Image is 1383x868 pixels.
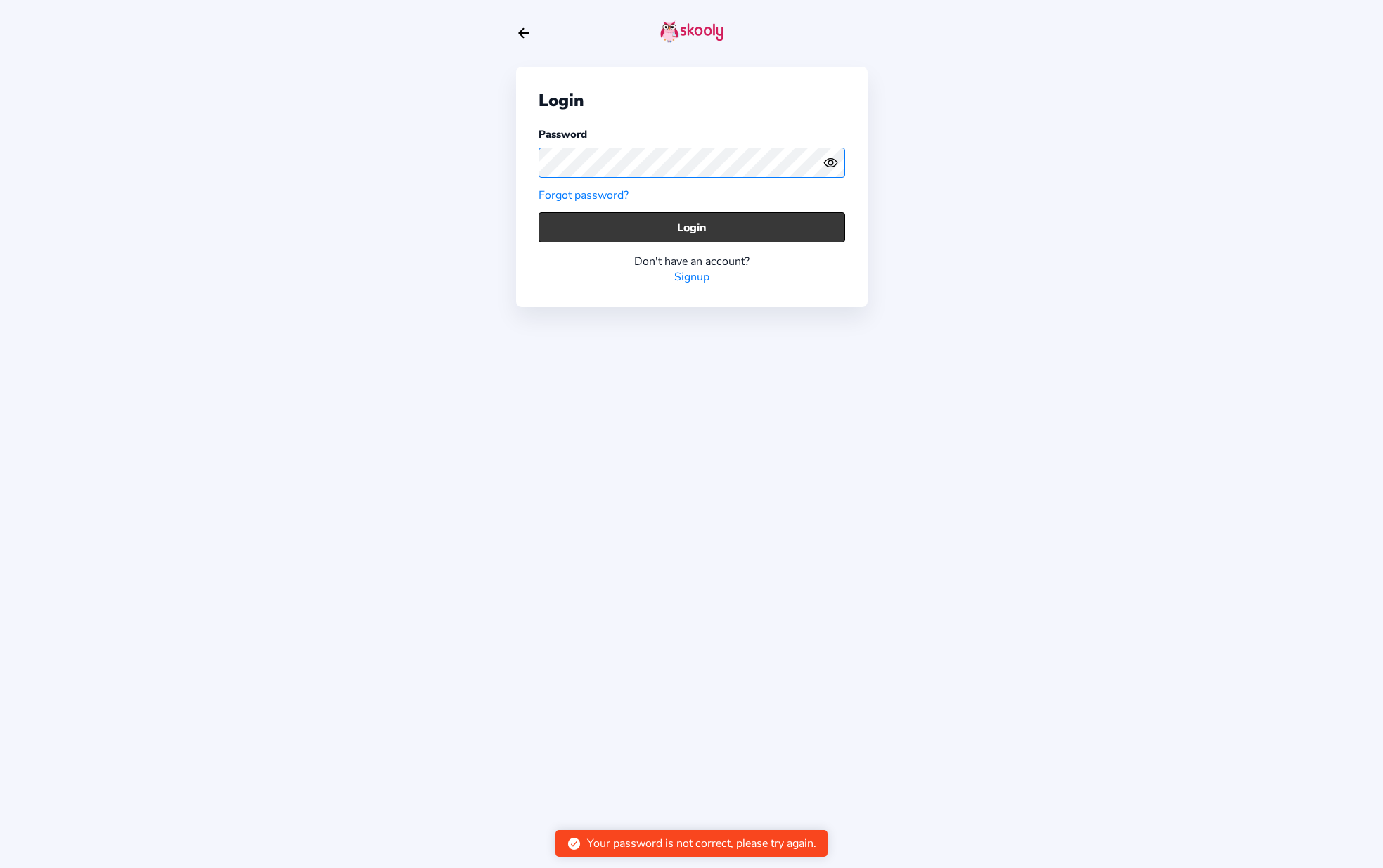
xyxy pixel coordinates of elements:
button: arrow back outline [516,25,532,41]
ion-icon: eye outline [823,155,838,170]
div: Don't have an account? [539,254,845,269]
a: Forgot password? [539,188,629,203]
label: Password [539,127,587,141]
div: Your password is not correct, please try again. [587,836,816,851]
button: eye outlineeye off outline [823,155,844,170]
a: Signup [674,269,709,285]
button: Login [539,212,845,242]
ion-icon: checkmark circle [567,836,581,851]
div: Login [539,89,845,112]
img: skooly-logo.png [660,20,723,43]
